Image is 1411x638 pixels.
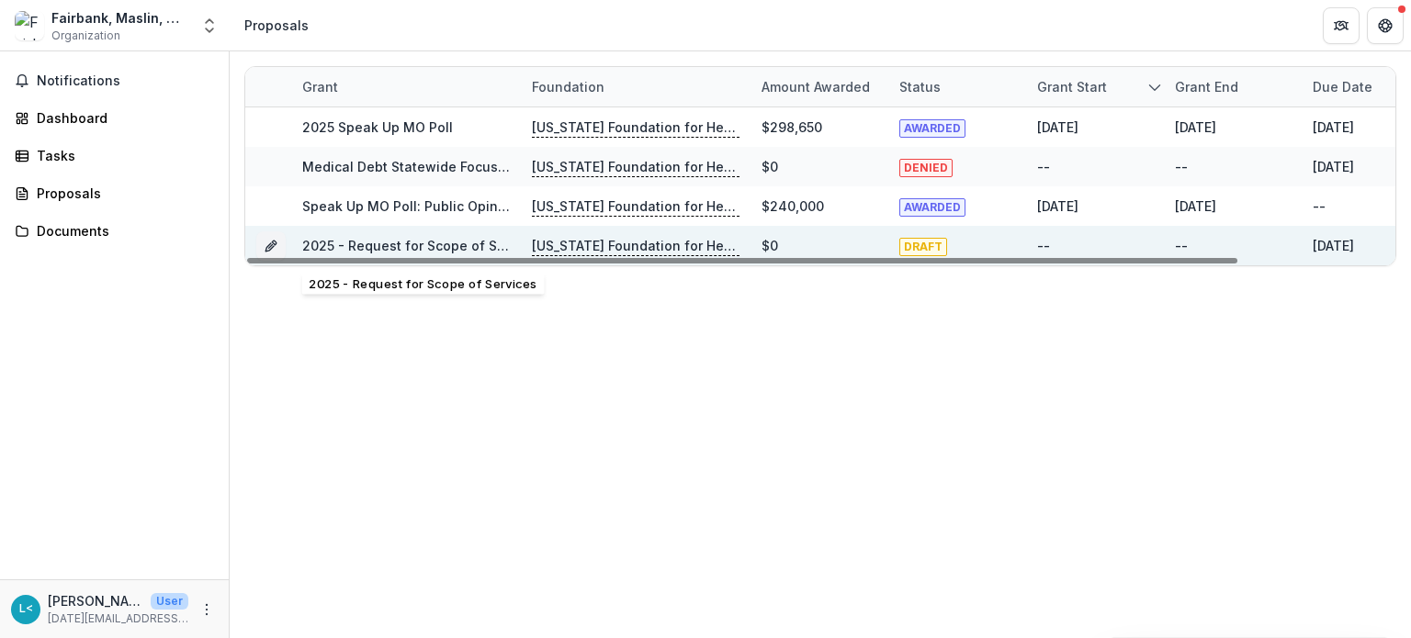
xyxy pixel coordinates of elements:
[1164,67,1302,106] div: Grant end
[256,231,286,261] button: Grant f2692784-d301-46f9-b526-14ae9e2452ef
[888,67,1026,106] div: Status
[37,221,207,241] div: Documents
[37,184,207,203] div: Proposals
[899,159,953,177] span: DENIED
[1302,77,1383,96] div: Due Date
[1313,118,1354,137] div: [DATE]
[7,216,221,246] a: Documents
[1037,157,1050,176] div: --
[302,119,453,135] a: 2025 Speak Up MO Poll
[48,610,188,627] p: [DATE][EMAIL_ADDRESS][DOMAIN_NAME]
[291,67,521,106] div: Grant
[762,157,778,176] div: $0
[1313,236,1354,255] div: [DATE]
[15,11,44,40] img: Fairbank, Maslin, Maullin, Metz & Associates
[1313,157,1354,176] div: [DATE]
[237,12,316,39] nav: breadcrumb
[521,67,751,106] div: Foundation
[51,8,189,28] div: Fairbank, Maslin, Maullin, [PERSON_NAME] & Associates
[899,238,947,256] span: DRAFT
[302,198,674,214] a: Speak Up MO Poll: Public Opinion Research in [US_STATE]
[37,73,214,89] span: Notifications
[151,593,188,610] p: User
[302,159,590,174] a: Medical Debt Statewide Focus Group Project
[1175,118,1216,137] div: [DATE]
[7,66,221,95] button: Notifications
[899,198,965,217] span: AWARDED
[48,591,143,610] p: [PERSON_NAME] Del [PERSON_NAME] <[PERSON_NAME][EMAIL_ADDRESS][DOMAIN_NAME]>
[1037,118,1078,137] div: [DATE]
[1037,236,1050,255] div: --
[762,118,822,137] div: $298,650
[1026,77,1118,96] div: Grant start
[197,7,222,44] button: Open entity switcher
[1323,7,1360,44] button: Partners
[1175,236,1188,255] div: --
[196,599,218,621] button: More
[1147,80,1162,95] svg: sorted descending
[888,77,952,96] div: Status
[19,603,33,615] div: Lucia Del Puppo <lucia@fm3research.com>
[762,236,778,255] div: $0
[244,16,309,35] div: Proposals
[751,67,888,106] div: Amount awarded
[291,77,349,96] div: Grant
[532,196,739,217] p: [US_STATE] Foundation for Health
[1026,67,1164,106] div: Grant start
[37,146,207,165] div: Tasks
[521,77,615,96] div: Foundation
[532,118,739,138] p: [US_STATE] Foundation for Health
[1175,157,1188,176] div: --
[751,77,881,96] div: Amount awarded
[7,178,221,208] a: Proposals
[51,28,120,44] span: Organization
[762,196,824,216] div: $240,000
[1313,196,1326,216] div: --
[37,108,207,128] div: Dashboard
[7,103,221,133] a: Dashboard
[302,238,544,253] a: 2025 - Request for Scope of Services
[1175,196,1216,216] div: [DATE]
[1037,196,1078,216] div: [DATE]
[7,140,221,171] a: Tasks
[532,236,739,256] p: [US_STATE] Foundation for Health
[1164,77,1249,96] div: Grant end
[1367,7,1404,44] button: Get Help
[899,119,965,138] span: AWARDED
[532,157,739,177] p: [US_STATE] Foundation for Health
